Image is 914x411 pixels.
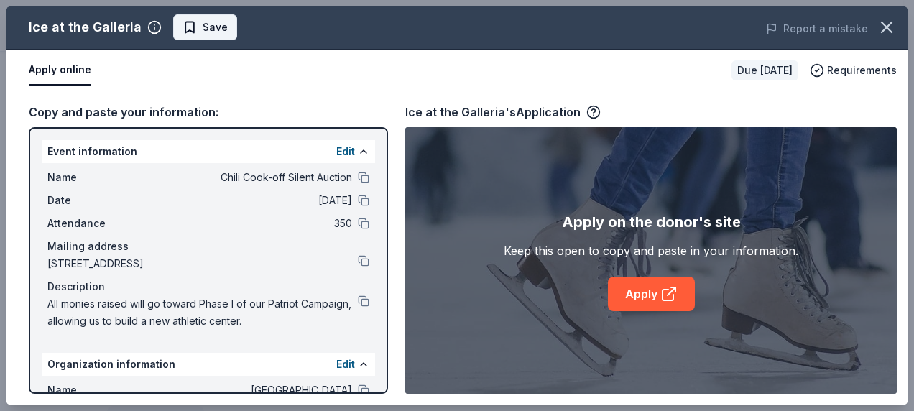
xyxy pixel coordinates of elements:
a: Apply [608,277,695,311]
span: Date [47,192,144,209]
span: Attendance [47,215,144,232]
button: Edit [336,356,355,373]
div: Copy and paste your information: [29,103,388,121]
button: Report a mistake [766,20,868,37]
div: Ice at the Galleria's Application [405,103,601,121]
span: Save [203,19,228,36]
div: Keep this open to copy and paste in your information. [504,242,798,259]
div: Description [47,278,369,295]
span: Name [47,169,144,186]
div: Event information [42,140,375,163]
span: 350 [144,215,352,232]
button: Requirements [810,62,897,79]
div: Organization information [42,353,375,376]
button: Apply online [29,55,91,86]
span: Name [47,382,144,399]
span: Chili Cook-off Silent Auction [144,169,352,186]
div: Mailing address [47,238,369,255]
span: [GEOGRAPHIC_DATA] [144,382,352,399]
span: [DATE] [144,192,352,209]
span: Requirements [827,62,897,79]
div: Due [DATE] [731,60,798,80]
span: [STREET_ADDRESS] [47,255,358,272]
div: Ice at the Galleria [29,16,142,39]
div: Apply on the donor's site [562,211,741,234]
button: Save [173,14,237,40]
button: Edit [336,143,355,160]
span: All monies raised will go toward Phase I of our Patriot Campaign, allowing us to build a new athl... [47,295,358,330]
